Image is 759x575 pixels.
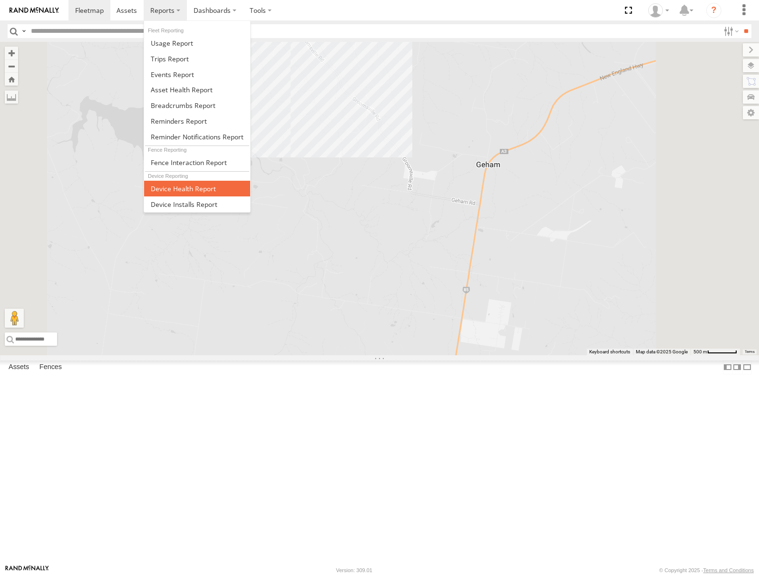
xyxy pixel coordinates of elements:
[5,90,18,104] label: Measure
[144,97,250,113] a: Breadcrumbs Report
[336,567,372,573] div: Version: 309.01
[144,129,250,145] a: Service Reminder Notifications Report
[636,349,688,354] span: Map data ©2025 Google
[645,3,672,18] div: Zoe Connor
[742,361,752,374] label: Hide Summary Table
[659,567,754,573] div: © Copyright 2025 -
[144,51,250,67] a: Trips Report
[723,361,732,374] label: Dock Summary Table to the Left
[4,361,34,374] label: Assets
[20,24,28,38] label: Search Query
[10,7,59,14] img: rand-logo.svg
[144,181,250,196] a: Device Health Report
[144,155,250,170] a: Fence Interaction Report
[745,350,755,354] a: Terms (opens in new tab)
[35,361,67,374] label: Fences
[589,349,630,355] button: Keyboard shortcuts
[5,309,24,328] button: Drag Pegman onto the map to open Street View
[743,106,759,119] label: Map Settings
[706,3,721,18] i: ?
[5,73,18,86] button: Zoom Home
[720,24,740,38] label: Search Filter Options
[5,565,49,575] a: Visit our Website
[691,349,740,355] button: Map Scale: 500 m per 59 pixels
[732,361,742,374] label: Dock Summary Table to the Right
[144,82,250,97] a: Asset Health Report
[5,47,18,59] button: Zoom in
[144,67,250,82] a: Full Events Report
[703,567,754,573] a: Terms and Conditions
[693,349,707,354] span: 500 m
[144,196,250,212] a: Device Installs Report
[144,113,250,129] a: Reminders Report
[144,35,250,51] a: Usage Report
[5,59,18,73] button: Zoom out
